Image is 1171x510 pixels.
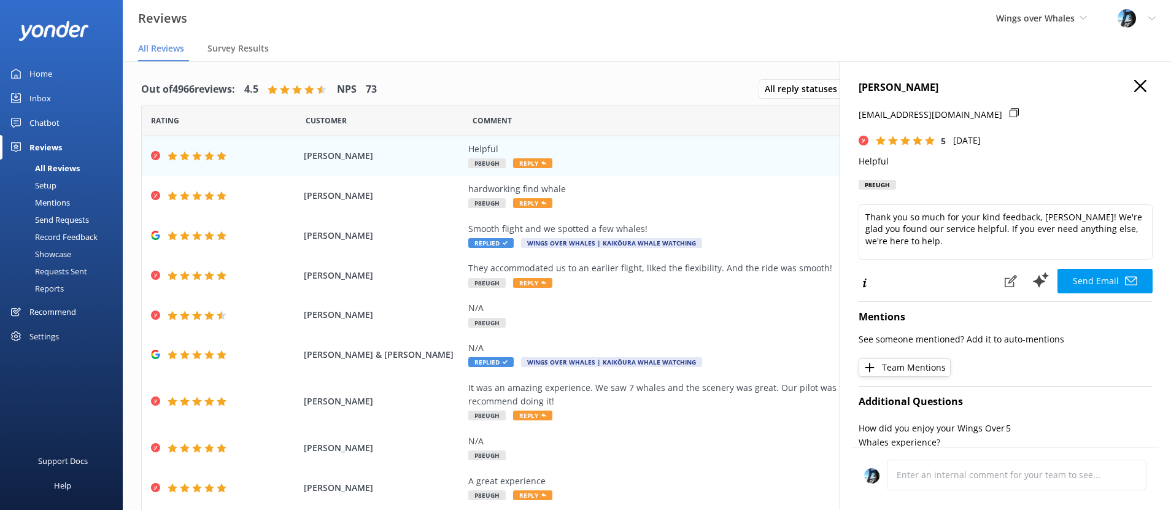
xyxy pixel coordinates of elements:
[859,394,1153,410] h4: Additional Questions
[468,182,1027,196] div: hardworking find whale
[7,228,98,245] div: Record Feedback
[996,12,1075,24] span: Wings over Whales
[1006,422,1153,435] p: 5
[513,198,552,208] span: Reply
[513,278,552,288] span: Reply
[7,280,64,297] div: Reports
[7,228,123,245] a: Record Feedback
[304,229,463,242] span: [PERSON_NAME]
[859,155,1153,168] p: Helpful
[29,135,62,160] div: Reviews
[304,189,463,203] span: [PERSON_NAME]
[468,278,506,288] span: P8EUGH
[1118,9,1136,28] img: 145-1635463833.jpg
[468,341,1027,355] div: N/A
[366,82,377,98] h4: 73
[7,177,123,194] a: Setup
[304,149,463,163] span: [PERSON_NAME]
[468,474,1027,488] div: A great experience
[468,222,1027,236] div: Smooth flight and we spotted a few whales!
[953,134,981,147] p: [DATE]
[473,115,512,126] span: Question
[54,473,71,498] div: Help
[864,468,879,484] img: 145-1635463833.jpg
[138,9,187,28] h3: Reviews
[244,82,258,98] h4: 4.5
[513,158,552,168] span: Reply
[468,318,506,328] span: P8EUGH
[859,358,951,377] button: Team Mentions
[859,309,1153,325] h4: Mentions
[513,490,552,500] span: Reply
[859,422,1006,449] p: How did you enjoy your Wings Over Whales experience?
[304,308,463,322] span: [PERSON_NAME]
[18,21,89,41] img: yonder-white-logo.png
[304,348,463,361] span: [PERSON_NAME] & [PERSON_NAME]
[7,160,80,177] div: All Reviews
[468,142,1027,156] div: Helpful
[7,160,123,177] a: All Reviews
[468,450,506,460] span: P8EUGH
[468,301,1027,315] div: N/A
[138,42,184,55] span: All Reviews
[468,158,506,168] span: P8EUGH
[468,490,506,500] span: P8EUGH
[7,211,89,228] div: Send Requests
[7,177,56,194] div: Setup
[521,357,702,367] span: Wings Over Whales | Kaikōura Whale Watching
[304,269,463,282] span: [PERSON_NAME]
[513,411,552,420] span: Reply
[1134,80,1146,93] button: Close
[29,299,76,324] div: Recommend
[7,211,123,228] a: Send Requests
[337,82,357,98] h4: NPS
[859,204,1153,260] textarea: Thank you so much for your kind feedback, [PERSON_NAME]! We're glad you found our service helpful...
[38,449,88,473] div: Support Docs
[7,245,71,263] div: Showcase
[941,135,946,147] span: 5
[29,324,59,349] div: Settings
[859,180,896,190] div: P8EUGH
[7,263,87,280] div: Requests Sent
[468,381,1027,409] div: It was an amazing experience. We saw 7 whales and the scenery was great. Our pilot was fantastic ...
[859,108,1002,122] p: [EMAIL_ADDRESS][DOMAIN_NAME]
[859,80,1153,96] h4: [PERSON_NAME]
[304,395,463,408] span: [PERSON_NAME]
[7,194,123,211] a: Mentions
[859,333,1153,346] p: See someone mentioned? Add it to auto-mentions
[151,115,179,126] span: Date
[521,238,702,248] span: Wings Over Whales | Kaikōura Whale Watching
[306,115,347,126] span: Date
[1057,269,1153,293] button: Send Email
[29,86,51,110] div: Inbox
[29,110,60,135] div: Chatbot
[468,198,506,208] span: P8EUGH
[765,82,844,96] span: All reply statuses
[468,238,514,248] span: Replied
[7,280,123,297] a: Reports
[207,42,269,55] span: Survey Results
[304,441,463,455] span: [PERSON_NAME]
[7,194,70,211] div: Mentions
[468,261,1027,275] div: They accommodated us to an earlier flight, liked the flexibility. And the ride was smooth!
[468,435,1027,448] div: N/A
[7,245,123,263] a: Showcase
[29,61,52,86] div: Home
[304,481,463,495] span: [PERSON_NAME]
[468,411,506,420] span: P8EUGH
[141,82,235,98] h4: Out of 4966 reviews:
[468,357,514,367] span: Replied
[7,263,123,280] a: Requests Sent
